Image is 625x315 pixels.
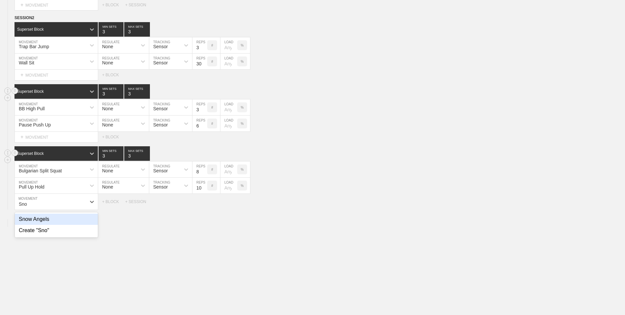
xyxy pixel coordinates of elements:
[153,106,168,111] div: Sensor
[153,122,168,127] div: Sensor
[211,184,213,188] p: #
[19,60,34,65] div: Wall Sit
[102,168,113,173] div: None
[153,60,168,65] div: Sensor
[241,122,244,125] p: %
[211,168,213,171] p: #
[19,184,44,190] div: Pull Up Hold
[220,37,237,53] input: Any
[20,2,23,8] span: +
[14,70,98,81] div: MOVEMENT
[153,44,168,49] div: Sensor
[211,106,213,109] p: #
[220,178,237,193] input: Any
[153,168,168,173] div: Sensor
[17,151,44,156] div: Superset Block
[102,184,113,190] div: None
[241,106,244,109] p: %
[241,184,244,188] p: %
[15,214,98,225] div: Snow Angels
[19,122,51,127] div: Pause Push Up
[220,99,237,115] input: Any
[241,44,244,47] p: %
[102,60,113,65] div: None
[220,53,237,69] input: Any
[102,199,125,204] div: + BLOCK
[211,44,213,47] p: #
[17,89,44,94] div: Superset Block
[102,122,113,127] div: None
[102,106,113,111] div: None
[19,106,45,111] div: BB High Pull
[15,225,98,236] div: Create "Sno"
[19,168,62,173] div: Bulgarian Split Squat
[125,3,152,7] div: + SESSION
[220,116,237,131] input: Any
[102,3,125,7] div: + BLOCK
[592,283,625,315] iframe: Chat Widget
[14,219,45,227] div: WEEK 2
[14,221,17,226] span: +
[153,184,168,190] div: Sensor
[241,168,244,171] p: %
[20,134,23,140] span: +
[241,60,244,63] p: %
[14,16,34,20] span: SESSION 2
[124,84,150,99] input: None
[124,146,150,161] input: None
[125,199,152,204] div: + SESSION
[220,161,237,177] input: Any
[14,132,98,143] div: MOVEMENT
[17,27,44,32] div: Superset Block
[19,44,49,49] div: Trap Bar Jump
[20,72,23,78] span: +
[102,73,125,77] div: + BLOCK
[102,44,113,49] div: None
[211,122,213,125] p: #
[102,135,125,139] div: + BLOCK
[124,22,150,37] input: None
[211,60,213,63] p: #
